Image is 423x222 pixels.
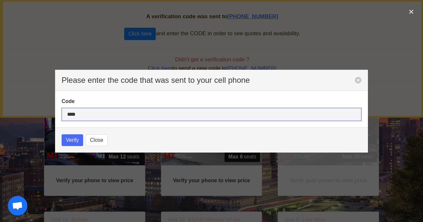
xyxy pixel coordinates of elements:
button: Close [86,134,108,146]
span: Close [90,136,103,144]
label: Code [62,97,361,105]
button: Verify [62,134,83,146]
a: Open chat [8,196,27,215]
p: Please enter the code that was sent to your cell phone [62,76,355,84]
span: Verify [66,136,79,144]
